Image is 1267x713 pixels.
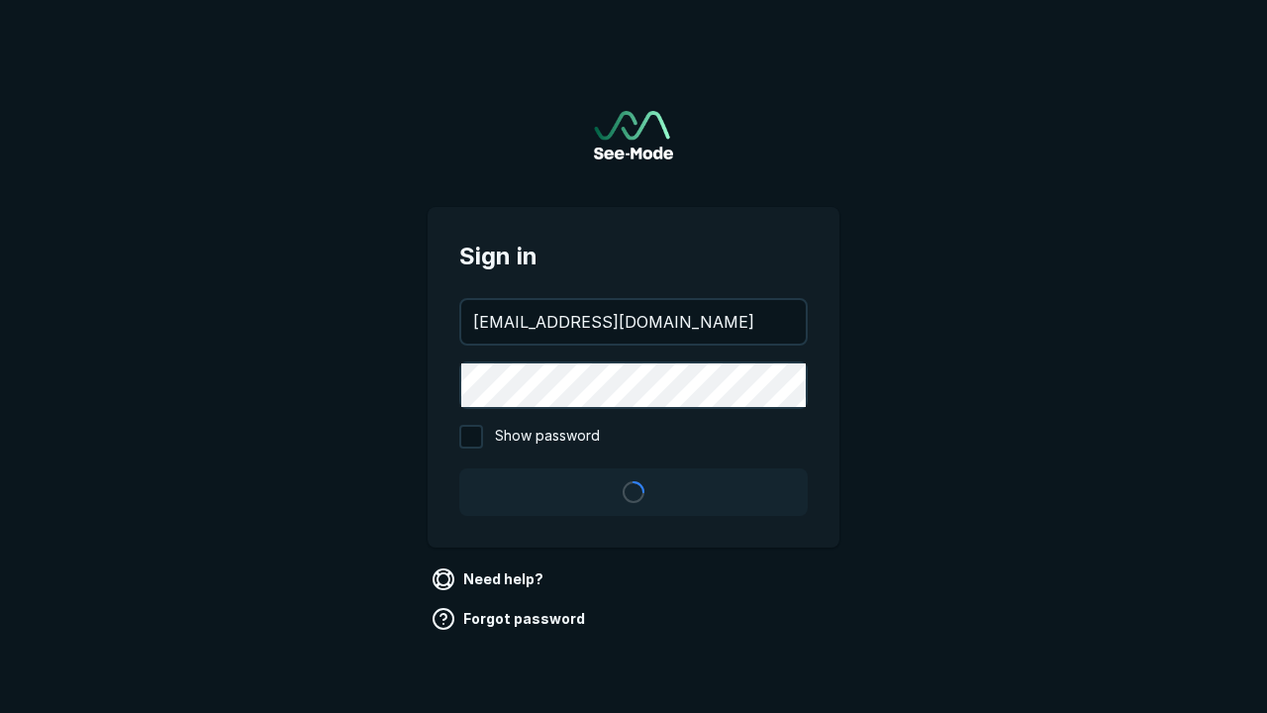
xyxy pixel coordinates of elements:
a: Forgot password [428,603,593,635]
a: Need help? [428,563,551,595]
span: Sign in [459,239,808,274]
span: Show password [495,425,600,449]
a: Go to sign in [594,111,673,159]
input: your@email.com [461,300,806,344]
img: See-Mode Logo [594,111,673,159]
